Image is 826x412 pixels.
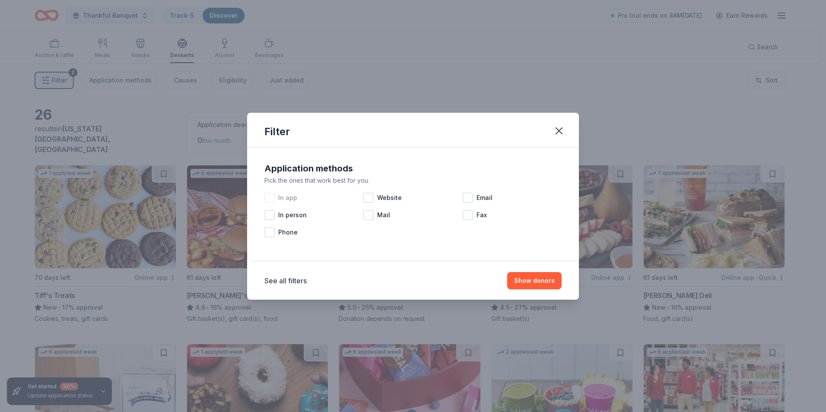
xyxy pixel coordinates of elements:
[264,162,562,175] div: Application methods
[278,227,298,238] span: Phone
[377,193,402,203] span: Website
[264,125,290,139] div: Filter
[477,210,487,220] span: Fax
[278,210,307,220] span: In person
[377,210,390,220] span: Mail
[278,193,297,203] span: In app
[264,175,562,186] div: Pick the ones that work best for you.
[477,193,492,203] span: Email
[264,276,307,286] button: See all filters
[507,272,562,289] button: Show donors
